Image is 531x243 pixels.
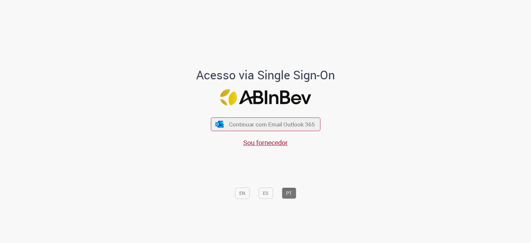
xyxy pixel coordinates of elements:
[220,89,311,106] img: Logo ABInBev
[282,188,296,199] button: PT
[259,188,273,199] button: ES
[243,138,288,147] a: Sou fornecedor
[229,121,315,128] span: Continuar com Email Outlook 365
[174,68,358,82] h1: Acesso via Single Sign-On
[235,188,250,199] button: EN
[211,118,320,131] button: ícone Azure/Microsoft 360 Continuar com Email Outlook 365
[215,121,224,127] img: ícone Azure/Microsoft 360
